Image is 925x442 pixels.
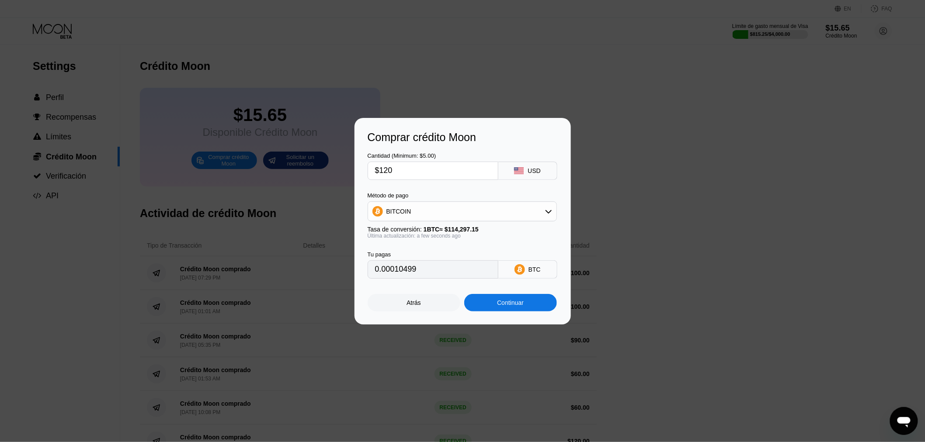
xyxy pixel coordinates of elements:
input: $0.00 [375,162,491,180]
div: Atrás [368,294,460,311]
iframe: Botón para iniciar la ventana de mensajería [890,407,918,435]
div: Continuar [464,294,557,311]
div: Continuar [497,299,524,306]
div: Tu pagas [368,251,498,258]
div: BTC [529,266,541,273]
span: 1 BTC ≈ $114,297.15 [424,226,479,233]
div: Atrás [407,299,421,306]
div: Última actualización: a few seconds ago [368,233,557,239]
div: BITCOIN [368,203,556,220]
div: BITCOIN [386,208,411,215]
div: Cantidad (Minimum: $5.00) [368,152,498,159]
div: USD [528,167,541,174]
div: Método de pago [368,192,557,199]
div: Tasa de conversión: [368,226,557,233]
div: Comprar crédito Moon [368,131,558,144]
